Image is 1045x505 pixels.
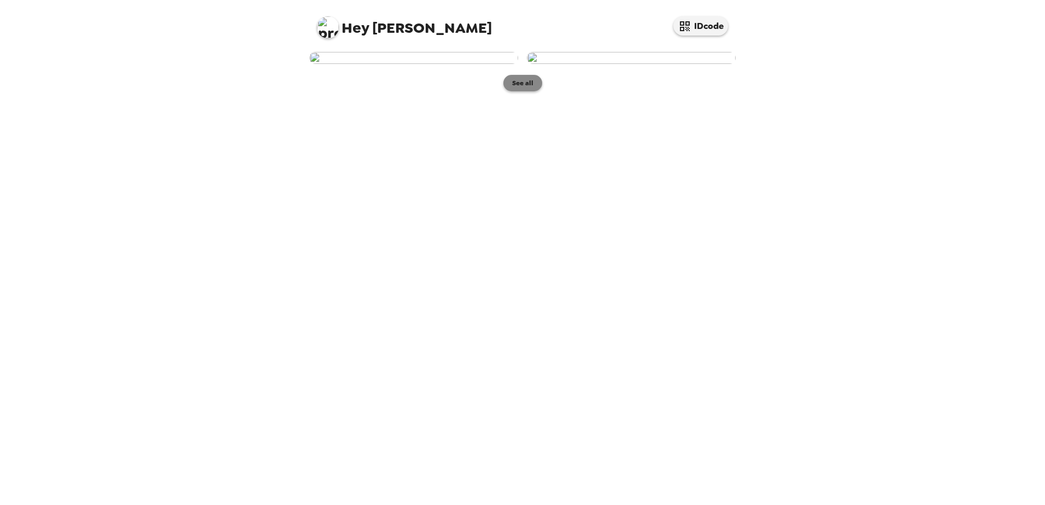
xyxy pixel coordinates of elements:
img: user-266621 [309,52,518,64]
img: profile pic [317,16,339,38]
button: See all [503,75,542,91]
img: user-266620 [527,52,736,64]
span: Hey [342,18,369,38]
button: IDcode [673,16,728,36]
span: [PERSON_NAME] [317,11,492,36]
